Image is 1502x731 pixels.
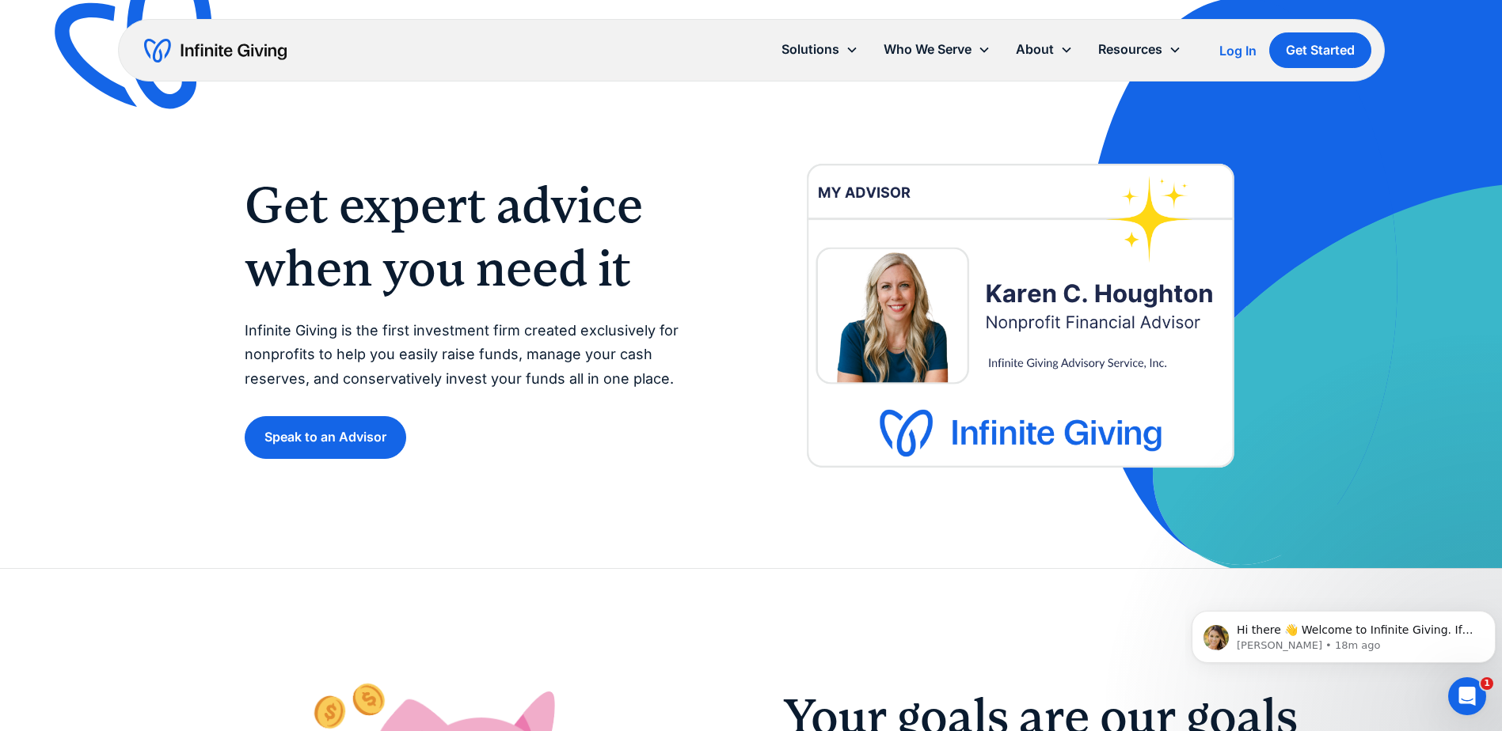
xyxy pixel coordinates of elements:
[1219,44,1257,57] div: Log In
[769,32,871,66] div: Solutions
[144,38,287,63] a: home
[1481,677,1493,690] span: 1
[1098,39,1162,60] div: Resources
[1016,39,1054,60] div: About
[1219,41,1257,60] a: Log In
[1185,578,1502,688] iframe: Intercom notifications message
[1269,32,1371,68] a: Get Started
[245,416,406,458] a: Speak to an Advisor
[884,39,972,60] div: Who We Serve
[871,32,1003,66] div: Who We Serve
[781,39,839,60] div: Solutions
[245,173,720,300] h1: Get expert advice when you need it
[245,319,720,392] p: Infinite Giving is the first investment firm created exclusively for nonprofits to help you easil...
[1448,677,1486,715] iframe: Intercom live chat
[1086,32,1194,66] div: Resources
[1003,32,1086,66] div: About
